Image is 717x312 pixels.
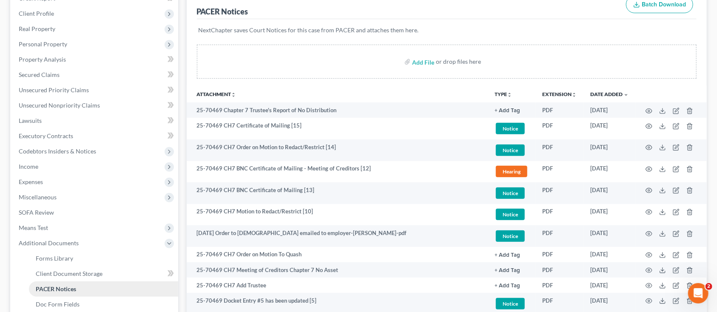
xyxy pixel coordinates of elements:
[496,166,527,177] span: Hearing
[496,209,525,220] span: Notice
[19,132,73,139] span: Executory Contracts
[36,255,73,262] span: Forms Library
[583,225,635,247] td: [DATE]
[19,102,100,109] span: Unsecured Nonpriority Claims
[36,301,80,308] span: Doc Form Fields
[187,204,488,226] td: 25-70469 CH7 Motion to Redact/Restrict [10]
[535,118,583,139] td: PDF
[495,281,529,289] a: + Add Tag
[187,247,488,262] td: 25-70469 CH7 Order on Motion To Quash
[706,283,712,290] span: 2
[19,25,55,32] span: Real Property
[535,225,583,247] td: PDF
[436,57,481,66] div: or drop files here
[535,102,583,118] td: PDF
[197,6,248,17] div: PACER Notices
[231,92,236,97] i: unfold_more
[19,117,42,124] span: Lawsuits
[583,204,635,226] td: [DATE]
[535,247,583,262] td: PDF
[495,297,529,311] a: Notice
[495,92,512,97] button: TYPEunfold_more
[29,251,178,266] a: Forms Library
[29,297,178,312] a: Doc Form Fields
[495,165,529,179] a: Hearing
[507,92,512,97] i: unfold_more
[187,182,488,204] td: 25-70469 CH7 BNC Certificate of Mailing [13]
[36,270,102,277] span: Client Document Storage
[19,71,60,78] span: Secured Claims
[495,143,529,157] a: Notice
[19,147,96,155] span: Codebtors Insiders & Notices
[12,98,178,113] a: Unsecured Nonpriority Claims
[29,266,178,281] a: Client Document Storage
[542,91,577,97] a: Extensionunfold_more
[496,298,525,309] span: Notice
[36,285,76,292] span: PACER Notices
[19,224,48,231] span: Means Test
[495,229,529,243] a: Notice
[495,106,529,114] a: + Add Tag
[535,262,583,278] td: PDF
[495,186,529,200] a: Notice
[12,205,178,220] a: SOFA Review
[583,102,635,118] td: [DATE]
[12,113,178,128] a: Lawsuits
[187,139,488,161] td: 25-70469 CH7 Order on Motion to Redact/Restrict [14]
[19,239,79,247] span: Additional Documents
[197,91,236,97] a: Attachmentunfold_more
[12,67,178,82] a: Secured Claims
[583,182,635,204] td: [DATE]
[642,1,686,8] span: Batch Download
[535,139,583,161] td: PDF
[583,161,635,183] td: [DATE]
[495,283,520,289] button: + Add Tag
[535,278,583,293] td: PDF
[535,204,583,226] td: PDF
[535,161,583,183] td: PDF
[496,145,525,156] span: Notice
[19,40,67,48] span: Personal Property
[583,118,635,139] td: [DATE]
[688,283,708,303] iframe: Intercom live chat
[19,86,89,94] span: Unsecured Priority Claims
[496,230,525,242] span: Notice
[12,52,178,67] a: Property Analysis
[187,278,488,293] td: 25-70469 CH7 Add Trustee
[19,178,43,185] span: Expenses
[495,108,520,113] button: + Add Tag
[187,225,488,247] td: [DATE] Order to [DEMOGRAPHIC_DATA] emailed to employer-[PERSON_NAME]-pdf
[495,207,529,221] a: Notice
[187,102,488,118] td: 25-70469 Chapter 7 Trustee's Report of No Distribution
[12,82,178,98] a: Unsecured Priority Claims
[495,266,529,274] a: + Add Tag
[19,10,54,17] span: Client Profile
[19,56,66,63] span: Property Analysis
[572,92,577,97] i: unfold_more
[495,252,520,258] button: + Add Tag
[583,139,635,161] td: [DATE]
[187,262,488,278] td: 25-70469 CH7 Meeting of Creditors Chapter 7 No Asset
[19,209,54,216] span: SOFA Review
[29,281,178,297] a: PACER Notices
[495,268,520,273] button: + Add Tag
[19,193,57,201] span: Miscellaneous
[496,187,525,199] span: Notice
[199,26,695,34] p: NextChapter saves Court Notices for this case from PACER and attaches them here.
[12,128,178,144] a: Executory Contracts
[495,250,529,258] a: + Add Tag
[495,122,529,136] a: Notice
[583,278,635,293] td: [DATE]
[496,123,525,134] span: Notice
[187,161,488,183] td: 25-70469 CH7 BNC Certificate of Mailing - Meeting of Creditors [12]
[187,118,488,139] td: 25-70469 CH7 Certificate of Mailing [15]
[583,262,635,278] td: [DATE]
[590,91,629,97] a: Date Added expand_more
[583,247,635,262] td: [DATE]
[623,92,629,97] i: expand_more
[535,182,583,204] td: PDF
[19,163,38,170] span: Income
